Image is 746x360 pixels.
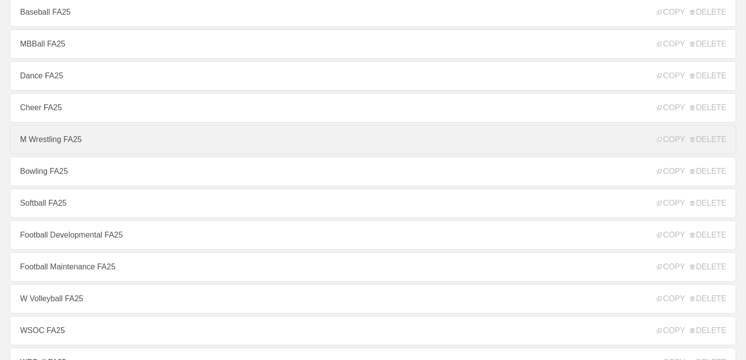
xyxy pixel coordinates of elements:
[690,231,726,240] span: DELETE
[690,40,726,48] span: DELETE
[690,72,726,80] span: DELETE
[690,8,726,17] span: DELETE
[657,135,685,144] span: COPY
[10,157,736,186] a: Bowling FA25
[10,61,736,91] a: Dance FA25
[657,199,685,208] span: COPY
[657,40,685,48] span: COPY
[690,135,726,144] span: DELETE
[657,103,685,112] span: COPY
[10,93,736,122] a: Cheer FA25
[10,220,736,250] a: Football Developmental FA25
[10,125,736,154] a: M Wrestling FA25
[657,72,685,80] span: COPY
[10,189,736,218] a: Softball FA25
[657,167,685,176] span: COPY
[10,284,736,313] a: W Volleyball FA25
[690,167,726,176] span: DELETE
[657,8,685,17] span: COPY
[657,231,685,240] span: COPY
[570,247,746,360] iframe: Chat Widget
[690,103,726,112] span: DELETE
[690,199,726,208] span: DELETE
[10,316,736,345] a: WSOC FA25
[10,252,736,282] a: Football Maintenance FA25
[10,29,736,59] a: MBBall FA25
